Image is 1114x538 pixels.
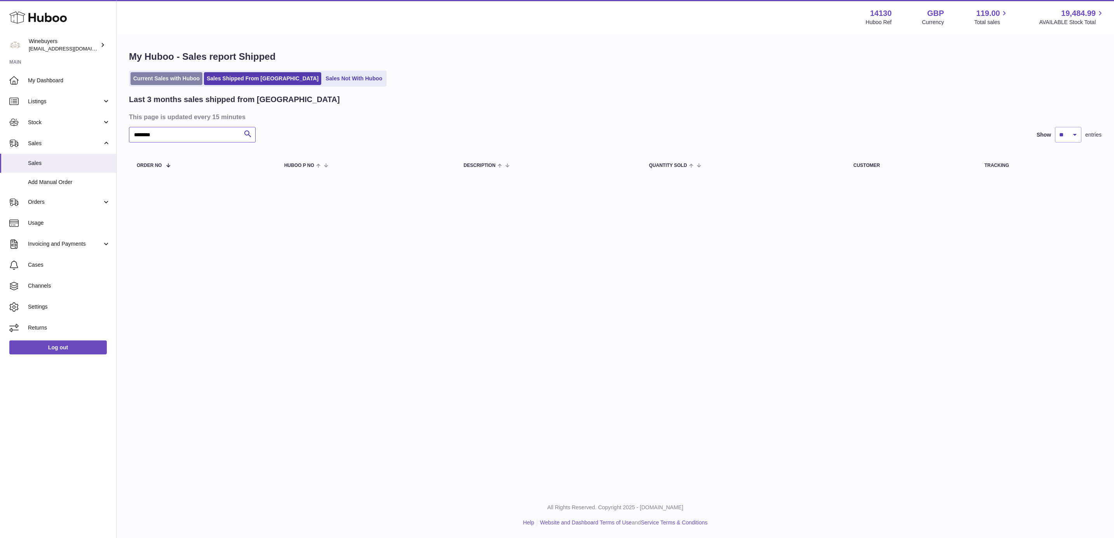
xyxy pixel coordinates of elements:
[649,163,687,168] span: Quantity Sold
[9,340,107,354] a: Log out
[131,72,202,85] a: Current Sales with Huboo
[464,163,496,168] span: Description
[28,303,110,311] span: Settings
[866,19,892,26] div: Huboo Ref
[870,8,892,19] strong: 14130
[523,519,534,526] a: Help
[28,198,102,206] span: Orders
[29,38,99,52] div: Winebuyers
[28,324,110,331] span: Returns
[927,8,944,19] strong: GBP
[28,282,110,290] span: Channels
[1085,131,1102,139] span: entries
[129,113,1100,121] h3: This page is updated every 15 minutes
[123,504,1108,511] p: All Rights Reserved. Copyright 2025 - [DOMAIN_NAME]
[9,39,21,51] img: internalAdmin-14130@internal.huboo.com
[974,8,1009,26] a: 119.00 Total sales
[28,77,110,84] span: My Dashboard
[1037,131,1051,139] label: Show
[137,163,162,168] span: Order No
[129,50,1102,63] h1: My Huboo - Sales report Shipped
[922,19,944,26] div: Currency
[28,219,110,227] span: Usage
[537,519,707,526] li: and
[974,19,1009,26] span: Total sales
[28,160,110,167] span: Sales
[976,8,1000,19] span: 119.00
[1061,8,1096,19] span: 19,484.99
[984,163,1094,168] div: Tracking
[28,98,102,105] span: Listings
[29,45,114,52] span: [EMAIL_ADDRESS][DOMAIN_NAME]
[129,94,340,105] h2: Last 3 months sales shipped from [GEOGRAPHIC_DATA]
[853,163,969,168] div: Customer
[540,519,632,526] a: Website and Dashboard Terms of Use
[641,519,708,526] a: Service Terms & Conditions
[323,72,385,85] a: Sales Not With Huboo
[28,119,102,126] span: Stock
[1039,19,1105,26] span: AVAILABLE Stock Total
[284,163,314,168] span: Huboo P no
[204,72,321,85] a: Sales Shipped From [GEOGRAPHIC_DATA]
[28,179,110,186] span: Add Manual Order
[28,261,110,269] span: Cases
[28,240,102,248] span: Invoicing and Payments
[28,140,102,147] span: Sales
[1039,8,1105,26] a: 19,484.99 AVAILABLE Stock Total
